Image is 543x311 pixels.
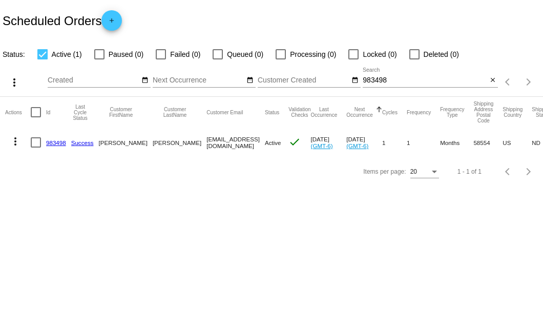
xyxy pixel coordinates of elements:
[8,76,20,89] mat-icon: more_vert
[153,107,197,118] button: Change sorting for CustomerLastName
[518,72,539,92] button: Next page
[498,161,518,182] button: Previous page
[311,107,338,118] button: Change sorting for LastOccurrenceUtc
[382,109,398,115] button: Change sorting for Cycles
[503,107,523,118] button: Change sorting for ShippingCountry
[503,128,532,157] mat-cell: US
[487,75,498,86] button: Clear
[206,128,265,157] mat-cell: [EMAIL_ADDRESS][DOMAIN_NAME]
[265,139,281,146] span: Active
[363,168,406,175] div: Items per page:
[346,128,382,157] mat-cell: [DATE]
[153,128,206,157] mat-cell: [PERSON_NAME]
[46,139,66,146] a: 983498
[71,104,90,121] button: Change sorting for LastProcessingCycleId
[363,76,487,85] input: Search
[473,101,493,123] button: Change sorting for ShippingPostcode
[410,168,417,175] span: 20
[170,48,200,60] span: Failed (0)
[346,142,368,149] a: (GMT-6)
[346,107,373,118] button: Change sorting for NextOccurrenceUtc
[46,109,50,115] button: Change sorting for Id
[489,76,496,85] mat-icon: close
[440,107,464,118] button: Change sorting for FrequencyType
[382,128,407,157] mat-cell: 1
[290,48,336,60] span: Processing (0)
[473,128,503,157] mat-cell: 58554
[5,97,31,128] mat-header-cell: Actions
[407,128,440,157] mat-cell: 1
[407,109,431,115] button: Change sorting for Frequency
[71,139,94,146] a: Success
[99,128,153,157] mat-cell: [PERSON_NAME]
[3,50,25,58] span: Status:
[206,109,243,115] button: Change sorting for CustomerEmail
[109,48,143,60] span: Paused (0)
[48,76,140,85] input: Created
[311,142,333,149] a: (GMT-6)
[141,76,149,85] mat-icon: date_range
[246,76,254,85] mat-icon: date_range
[153,76,245,85] input: Next Occurrence
[518,161,539,182] button: Next page
[498,72,518,92] button: Previous page
[311,128,347,157] mat-cell: [DATE]
[288,136,301,148] mat-icon: check
[265,109,279,115] button: Change sorting for Status
[227,48,263,60] span: Queued (0)
[410,169,439,176] mat-select: Items per page:
[363,48,396,60] span: Locked (0)
[288,97,310,128] mat-header-cell: Validation Checks
[99,107,143,118] button: Change sorting for CustomerFirstName
[351,76,359,85] mat-icon: date_range
[424,48,459,60] span: Deleted (0)
[9,135,22,148] mat-icon: more_vert
[258,76,350,85] input: Customer Created
[106,17,118,29] mat-icon: add
[3,10,122,31] h2: Scheduled Orders
[440,128,473,157] mat-cell: Months
[457,168,482,175] div: 1 - 1 of 1
[52,48,82,60] span: Active (1)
